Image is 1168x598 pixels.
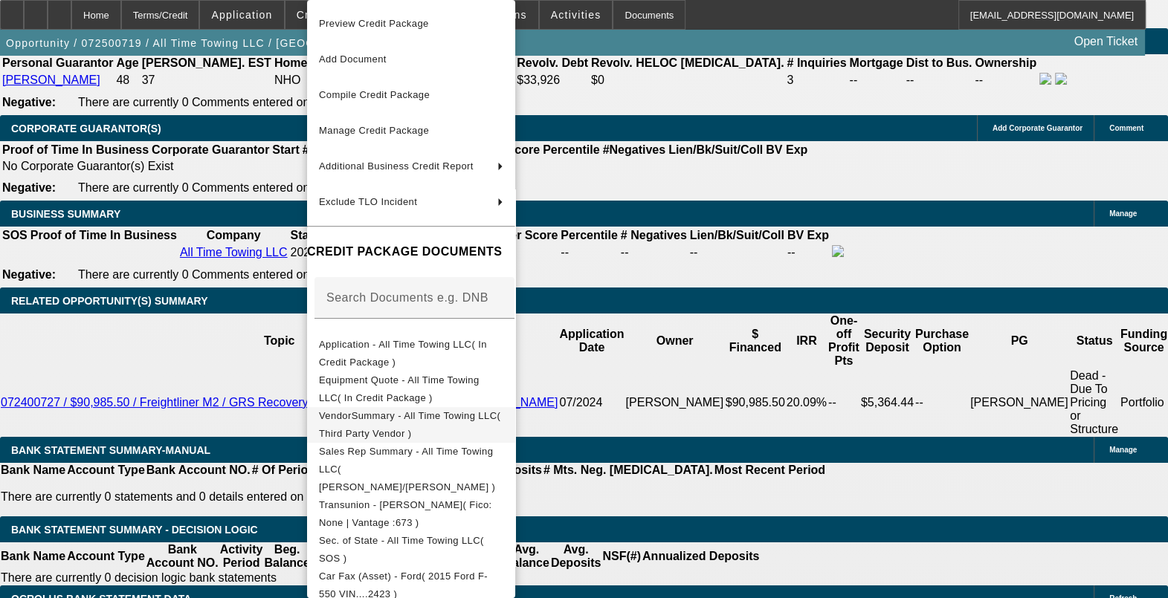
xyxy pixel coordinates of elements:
[307,407,515,443] button: VendorSummary - All Time Towing LLC( Third Party Vendor )
[307,496,515,532] button: Transunion - Dickson, Joseph( Fico: None | Vantage :673 )
[319,535,484,564] span: Sec. of State - All Time Towing LLC( SOS )
[319,410,500,439] span: VendorSummary - All Time Towing LLC( Third Party Vendor )
[319,196,417,207] span: Exclude TLO Incident
[319,499,492,528] span: Transunion - [PERSON_NAME]( Fico: None | Vantage :673 )
[319,18,429,29] span: Preview Credit Package
[319,446,495,493] span: Sales Rep Summary - All Time Towing LLC( [PERSON_NAME]/[PERSON_NAME] )
[307,532,515,568] button: Sec. of State - All Time Towing LLC( SOS )
[307,371,515,407] button: Equipment Quote - All Time Towing LLC( In Credit Package )
[319,53,387,65] span: Add Document
[319,339,487,368] span: Application - All Time Towing LLC( In Credit Package )
[307,336,515,371] button: Application - All Time Towing LLC( In Credit Package )
[319,125,429,136] span: Manage Credit Package
[326,291,488,304] mat-label: Search Documents e.g. DNB
[319,89,430,100] span: Compile Credit Package
[319,374,480,403] span: Equipment Quote - All Time Towing LLC( In Credit Package )
[319,160,474,172] span: Additional Business Credit Report
[307,443,515,496] button: Sales Rep Summary - All Time Towing LLC( Hendrix, Miles/O'Malley, Ryan )
[307,243,515,261] h4: CREDIT PACKAGE DOCUMENTS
